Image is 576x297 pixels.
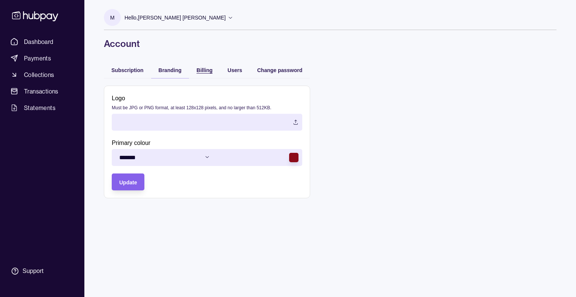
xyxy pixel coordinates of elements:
[112,149,302,166] button: Primary colour
[24,103,55,112] span: Statements
[7,51,77,65] a: Payments
[24,70,54,79] span: Collections
[24,87,58,96] span: Transactions
[7,263,77,279] a: Support
[24,54,51,63] span: Payments
[112,105,271,110] p: Must be JPG or PNG format, at least 128x128 pixels, and no larger than 512KB.
[159,67,181,73] span: Branding
[111,67,144,73] span: Subscription
[7,101,77,115] a: Statements
[24,37,54,46] span: Dashboard
[112,95,125,101] p: Logo
[112,93,271,112] label: Logo
[104,38,556,50] h1: Account
[196,67,213,73] span: Billing
[7,84,77,98] a: Transactions
[112,138,150,147] label: Primary colour
[7,35,77,48] a: Dashboard
[7,68,77,81] a: Collections
[124,14,226,22] p: Hello, [PERSON_NAME] [PERSON_NAME]
[112,173,144,190] button: Update
[228,67,242,73] span: Users
[119,179,137,185] span: Update
[22,267,43,275] div: Support
[110,14,115,22] p: M
[257,67,303,73] span: Change password
[112,140,150,146] p: Primary colour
